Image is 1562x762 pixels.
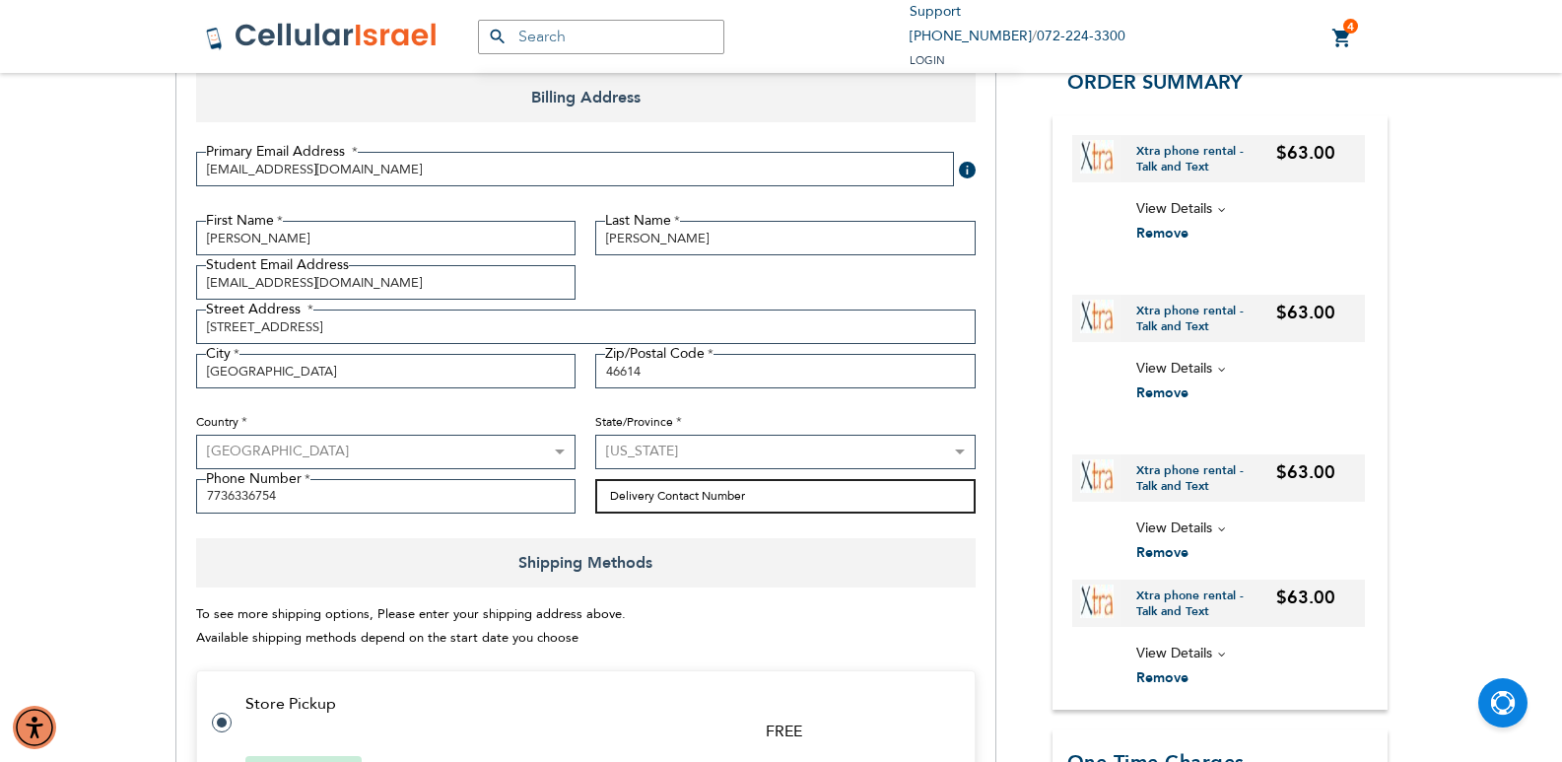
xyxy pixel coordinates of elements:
[910,53,945,68] span: Login
[245,695,951,713] td: Store Pickup
[1136,224,1188,242] span: Remove
[1331,27,1353,50] a: 4
[1037,27,1125,45] a: 072-224-3300
[478,20,724,54] input: Search
[205,22,439,51] img: Cellular Israel
[196,605,626,648] span: To see more shipping options, Please enter your shipping address above. Available shipping method...
[1136,462,1276,494] a: Xtra phone rental - Talk and Text
[1136,199,1212,218] span: View Details
[1276,141,1335,166] span: $63.00
[196,73,976,122] span: Billing Address
[1276,301,1335,325] span: $63.00
[196,538,976,588] span: Shipping Methods
[1136,359,1212,378] span: View Details
[1136,543,1188,562] span: Remove
[1136,644,1212,662] span: View Details
[1276,586,1335,610] span: $63.00
[910,27,1032,45] a: [PHONE_NUMBER]
[1136,668,1188,687] span: Remove
[1080,140,1114,173] img: Xtra phone rental - Talk and Text
[1276,460,1335,485] span: $63.00
[1347,19,1354,35] span: 4
[910,25,1125,49] li: /
[1136,519,1212,537] span: View Details
[1067,69,1243,96] span: Order Summary
[1136,303,1276,334] a: Xtra phone rental - Talk and Text
[1080,459,1114,493] img: Xtra phone rental - Talk and Text
[766,721,802,742] span: FREE
[1080,300,1114,333] img: Xtra phone rental - Talk and Text
[1080,585,1114,618] img: Xtra phone rental - Talk and Text
[1136,588,1276,619] a: Xtra phone rental - Talk and Text
[1136,383,1188,402] span: Remove
[910,2,961,21] a: Support
[1136,143,1276,174] a: Xtra phone rental - Talk and Text
[13,706,56,749] div: Accessibility Menu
